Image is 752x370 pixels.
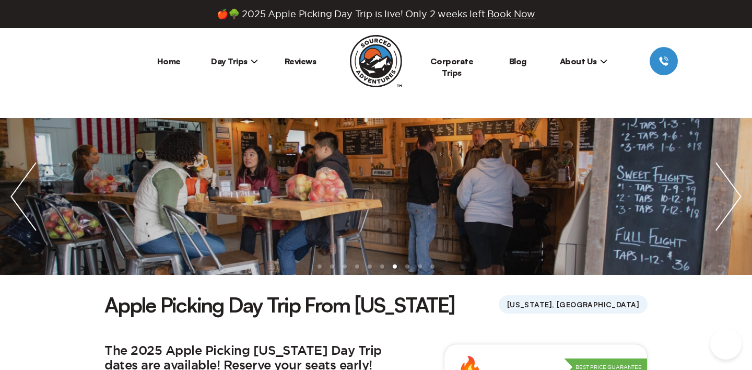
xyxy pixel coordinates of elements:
[104,291,455,319] h1: Apple Picking Day Trip From [US_STATE]
[705,118,752,275] img: next slide / item
[487,9,536,19] span: Book Now
[217,8,535,20] span: 🍎🌳 2025 Apple Picking Day Trip is live! Only 2 weeks left.
[393,264,397,269] li: slide item 7
[318,264,322,269] li: slide item 1
[350,35,402,87] img: Sourced Adventures company logo
[380,264,384,269] li: slide item 6
[430,56,474,78] a: Corporate Trips
[509,56,526,66] a: Blog
[355,264,359,269] li: slide item 4
[368,264,372,269] li: slide item 5
[211,56,258,66] span: Day Trips
[157,56,181,66] a: Home
[330,264,334,269] li: slide item 2
[343,264,347,269] li: slide item 3
[430,264,434,269] li: slide item 10
[405,264,409,269] li: slide item 8
[710,328,742,360] iframe: Help Scout Beacon - Open
[285,56,316,66] a: Reviews
[560,56,607,66] span: About Us
[418,264,422,269] li: slide item 9
[499,295,648,314] span: [US_STATE], [GEOGRAPHIC_DATA]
